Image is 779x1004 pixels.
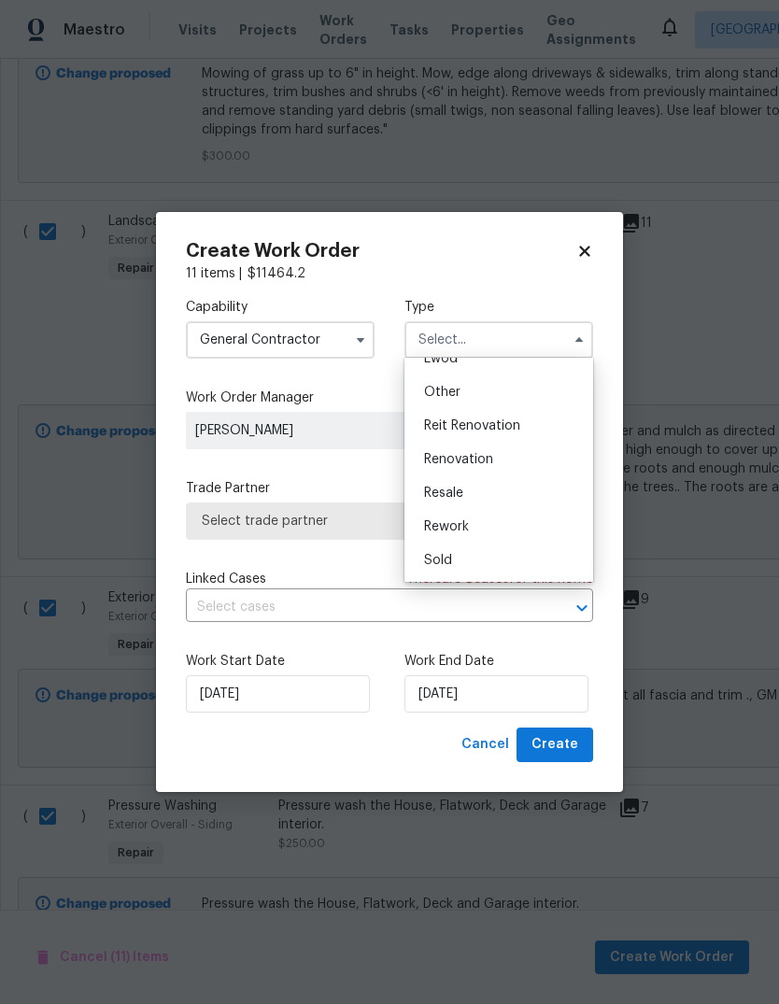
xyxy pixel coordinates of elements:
[186,242,576,261] h2: Create Work Order
[195,421,464,440] span: [PERSON_NAME]
[186,321,375,359] input: Select...
[404,652,593,671] label: Work End Date
[568,329,590,351] button: Hide options
[424,386,460,399] span: Other
[424,419,520,432] span: Reit Renovation
[569,595,595,621] button: Open
[461,733,509,757] span: Cancel
[202,512,577,530] span: Select trade partner
[349,329,372,351] button: Show options
[424,352,458,365] span: Lwod
[531,733,578,757] span: Create
[424,520,469,533] span: Rework
[186,675,370,713] input: M/D/YYYY
[186,652,375,671] label: Work Start Date
[186,593,541,622] input: Select cases
[424,453,493,466] span: Renovation
[186,264,593,283] div: 11 items |
[186,570,266,588] span: Linked Cases
[404,321,593,359] input: Select...
[517,728,593,762] button: Create
[186,389,593,407] label: Work Order Manager
[404,675,588,713] input: M/D/YYYY
[186,479,593,498] label: Trade Partner
[424,487,463,500] span: Resale
[424,554,452,567] span: Sold
[404,298,593,317] label: Type
[186,298,375,317] label: Capability
[454,728,517,762] button: Cancel
[248,267,305,280] span: $ 11464.2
